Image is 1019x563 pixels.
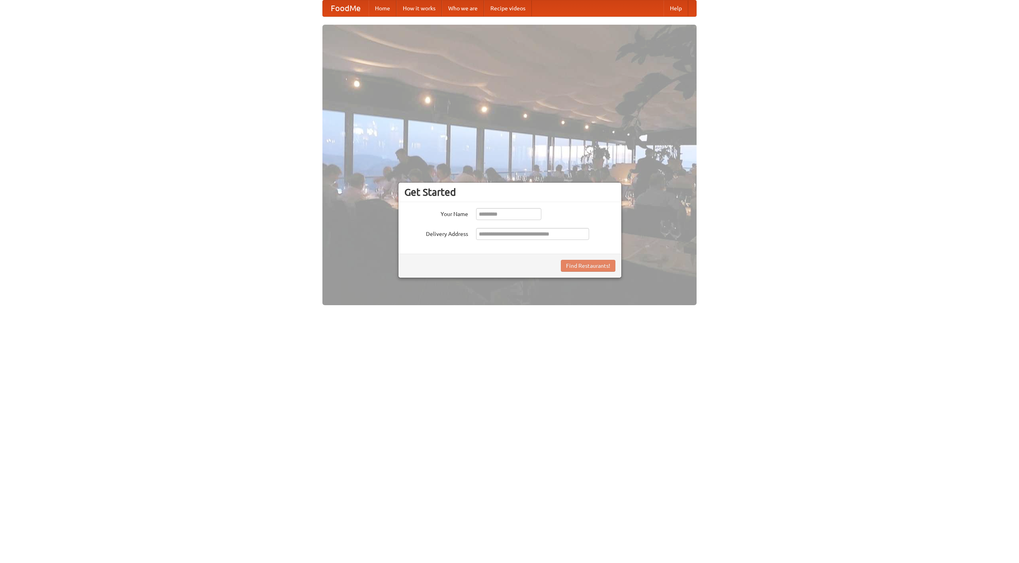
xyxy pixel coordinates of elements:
a: Home [369,0,396,16]
a: Recipe videos [484,0,532,16]
a: FoodMe [323,0,369,16]
a: How it works [396,0,442,16]
a: Help [664,0,688,16]
label: Delivery Address [404,228,468,238]
a: Who we are [442,0,484,16]
h3: Get Started [404,186,615,198]
label: Your Name [404,208,468,218]
button: Find Restaurants! [561,260,615,272]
